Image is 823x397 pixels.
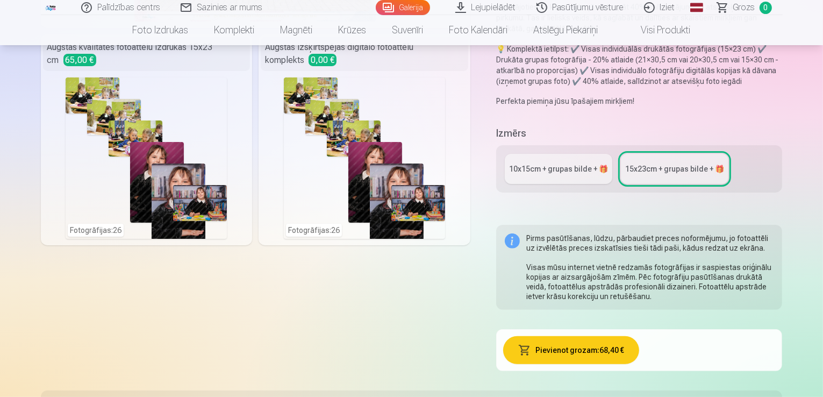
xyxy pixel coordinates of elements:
[380,15,436,45] a: Suvenīri
[760,2,772,14] span: 0
[521,15,611,45] a: Atslēgu piekariņi
[326,15,380,45] a: Krūzes
[496,44,783,87] p: 💡 Komplektā ietilpst: ✔️ Visas individuālās drukātās fotogrāfijas (15×23 cm) ✔️ Drukāta grupas fo...
[509,164,608,174] div: 10x15сm + grupas bilde + 🎁
[63,54,96,66] span: 65,00 €
[43,37,251,71] div: Augstas kvalitātes fotoattēlu izdrukas 15x23 cm
[503,336,639,364] button: Pievienot grozam:68,40 €
[611,15,704,45] a: Visi produkti
[309,54,337,66] span: 0,00 €
[733,1,755,14] span: Grozs
[45,4,57,11] img: /fa1
[120,15,202,45] a: Foto izdrukas
[496,126,783,141] h5: Izmērs
[261,37,468,71] div: Augstas izšķirtspējas digitālo fotoattēlu komplekts
[436,15,521,45] a: Foto kalendāri
[268,15,326,45] a: Magnēti
[526,233,774,301] div: Pirms pasūtīšanas, lūdzu, pārbaudiet preces noformējumu, jo fotoattēli uz izvēlētās preces izskat...
[496,96,783,107] p: Perfekta piemiņa jūsu īpašajiem mirkļiem!
[625,164,724,174] div: 15x23сm + grupas bilde + 🎁
[505,154,612,184] a: 10x15сm + grupas bilde + 🎁
[621,154,728,184] a: 15x23сm + grupas bilde + 🎁
[202,15,268,45] a: Komplekti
